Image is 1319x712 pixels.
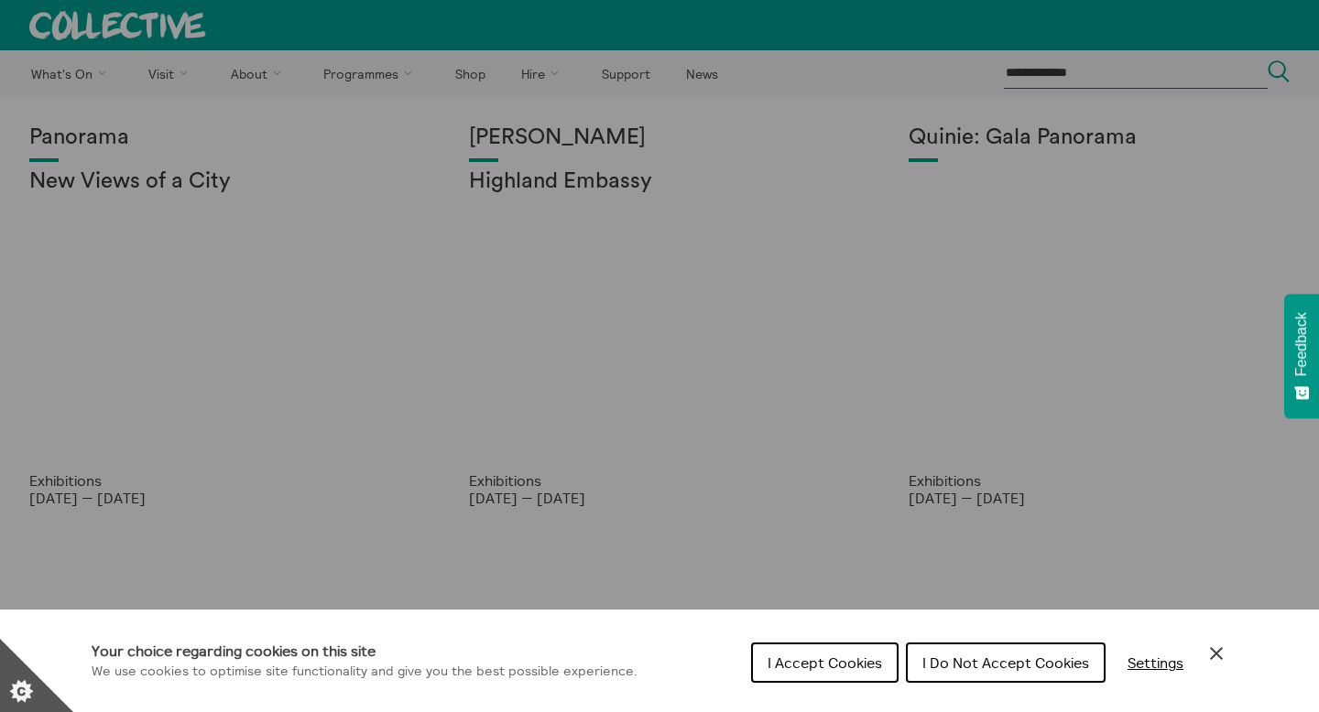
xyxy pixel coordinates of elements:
span: Settings [1128,653,1183,672]
button: I Accept Cookies [751,642,899,683]
button: Feedback - Show survey [1284,294,1319,418]
span: Feedback [1293,312,1310,376]
p: We use cookies to optimise site functionality and give you the best possible experience. [92,662,638,682]
h1: Your choice regarding cookies on this site [92,640,638,662]
button: Close Cookie Control [1205,642,1227,664]
span: I Do Not Accept Cookies [922,653,1089,672]
button: Settings [1113,644,1198,681]
button: I Do Not Accept Cookies [906,642,1106,683]
span: I Accept Cookies [768,653,882,672]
